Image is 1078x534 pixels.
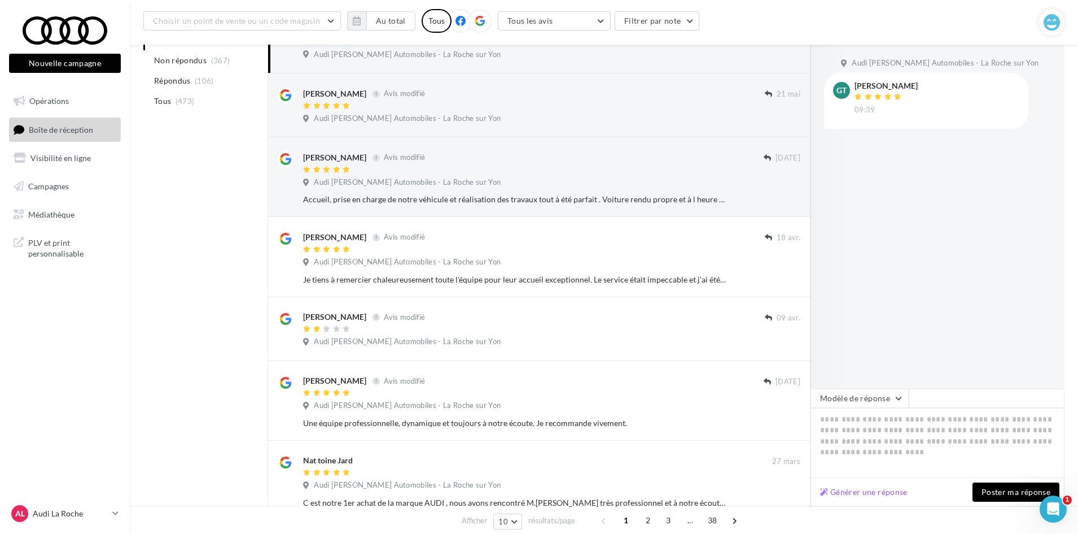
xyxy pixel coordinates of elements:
[384,153,425,162] span: Avis modifié
[7,231,123,264] a: PLV et print personnalisable
[972,483,1059,502] button: Poster ma réponse
[507,16,553,25] span: Tous les avis
[28,181,69,191] span: Campagnes
[775,153,800,163] span: [DATE]
[303,88,366,99] div: [PERSON_NAME]
[854,82,918,90] div: [PERSON_NAME]
[154,95,171,107] span: Tous
[528,515,575,526] span: résultats/page
[422,9,452,33] div: Tous
[30,153,91,163] span: Visibilité en ligne
[314,50,501,60] span: Audi [PERSON_NAME] Automobiles - La Roche sur Yon
[303,375,366,387] div: [PERSON_NAME]
[28,209,75,219] span: Médiathèque
[639,511,657,529] span: 2
[9,503,121,524] a: AL Audi La Roche
[7,203,123,227] a: Médiathèque
[615,11,700,31] button: Filtrer par note
[498,11,611,31] button: Tous les avis
[493,514,522,529] button: 10
[777,89,800,99] span: 21 mai
[314,114,501,124] span: Audi [PERSON_NAME] Automobiles - La Roche sur Yon
[28,235,116,259] span: PLV et print personnalisable
[617,511,635,529] span: 1
[852,58,1038,68] span: Audi [PERSON_NAME] Automobiles - La Roche sur Yon
[7,175,123,198] a: Campagnes
[854,105,875,115] span: 09:39
[816,485,912,499] button: Générer une réponse
[195,76,214,85] span: (106)
[314,257,501,267] span: Audi [PERSON_NAME] Automobiles - La Roche sur Yon
[7,118,123,142] a: Boîte de réception
[153,16,320,25] span: Choisir un point de vente ou un code magasin
[303,194,727,205] div: Accueil, prise en charge de notre véhicule et réalisation des travaux tout à été parfait . Voitur...
[772,457,800,467] span: 27 mars
[347,11,415,31] button: Au total
[176,97,195,106] span: (473)
[384,233,425,242] span: Avis modifié
[303,311,366,323] div: [PERSON_NAME]
[303,152,366,163] div: [PERSON_NAME]
[1063,496,1072,505] span: 1
[462,515,487,526] span: Afficher
[154,55,207,66] span: Non répondus
[303,274,727,285] div: Je tiens à remercier chaleureusement toute l'équipe pour leur accueil exceptionnel. Le service ét...
[143,11,341,31] button: Choisir un point de vente ou un code magasin
[7,146,123,170] a: Visibilité en ligne
[775,377,800,387] span: [DATE]
[1040,496,1067,523] iframe: Intercom live chat
[314,401,501,411] span: Audi [PERSON_NAME] Automobiles - La Roche sur Yon
[9,54,121,73] button: Nouvelle campagne
[314,480,501,490] span: Audi [PERSON_NAME] Automobiles - La Roche sur Yon
[836,85,847,96] span: GT
[498,517,508,526] span: 10
[33,508,108,519] p: Audi La Roche
[777,233,800,243] span: 18 avr.
[15,508,25,519] span: AL
[384,89,425,98] span: Avis modifié
[659,511,677,529] span: 3
[154,75,191,86] span: Répondus
[703,511,722,529] span: 38
[7,89,123,113] a: Opérations
[303,232,366,243] div: [PERSON_NAME]
[384,312,425,322] span: Avis modifié
[303,497,727,509] div: C est notre 1er achat de la marque AUDI , nous avons rencontré M.[PERSON_NAME] très professionnel...
[384,376,425,385] span: Avis modifié
[777,313,800,323] span: 09 avr.
[681,511,699,529] span: ...
[810,389,909,408] button: Modèle de réponse
[303,418,727,429] div: Une équipe professionnelle, dynamique et toujours à notre écoute. Je recommande vivement.
[29,124,93,134] span: Boîte de réception
[29,96,69,106] span: Opérations
[366,11,415,31] button: Au total
[314,177,501,188] span: Audi [PERSON_NAME] Automobiles - La Roche sur Yon
[314,337,501,347] span: Audi [PERSON_NAME] Automobiles - La Roche sur Yon
[303,455,353,466] div: Nat toine Jard
[211,56,230,65] span: (367)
